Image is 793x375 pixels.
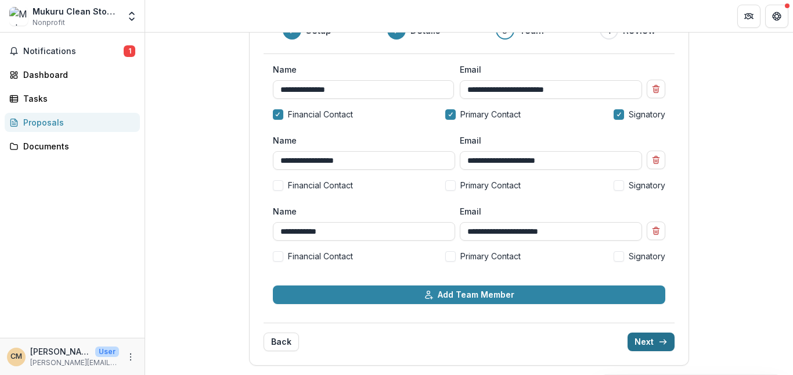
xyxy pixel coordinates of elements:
[33,5,119,17] div: Mukuru Clean Stoves
[765,5,788,28] button: Get Help
[273,205,448,217] label: Name
[460,250,521,262] span: Primary Contact
[23,92,131,105] div: Tasks
[647,80,665,98] button: Remove team member
[33,17,65,28] span: Nonprofit
[23,69,131,81] div: Dashboard
[629,108,665,120] span: Signatory
[629,250,665,262] span: Signatory
[124,5,140,28] button: Open entity switcher
[30,358,119,368] p: [PERSON_NAME][EMAIL_ADDRESS][DOMAIN_NAME]
[30,345,91,358] p: [PERSON_NAME]
[273,63,448,76] label: Name
[124,45,135,57] span: 1
[95,347,119,357] p: User
[5,137,140,156] a: Documents
[5,89,140,108] a: Tasks
[23,140,131,152] div: Documents
[629,179,665,191] span: Signatory
[23,47,124,56] span: Notifications
[264,333,299,351] button: Back
[288,108,353,120] span: Financial Contact
[273,134,448,147] label: Name
[460,63,635,76] label: Email
[647,222,665,240] button: Remove team member
[5,65,140,84] a: Dashboard
[5,42,140,60] button: Notifications1
[273,285,666,304] button: Add Team Member
[288,250,353,262] span: Financial Contact
[460,205,635,217] label: Email
[737,5,760,28] button: Partners
[647,151,665,169] button: Remove team member
[628,333,675,351] button: Next
[460,134,635,147] label: Email
[10,353,22,360] div: Charlotte Magayi
[460,179,521,191] span: Primary Contact
[124,350,138,364] button: More
[5,113,140,132] a: Proposals
[9,7,28,26] img: Mukuru Clean Stoves
[288,179,353,191] span: Financial Contact
[460,108,521,120] span: Primary Contact
[23,116,131,128] div: Proposals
